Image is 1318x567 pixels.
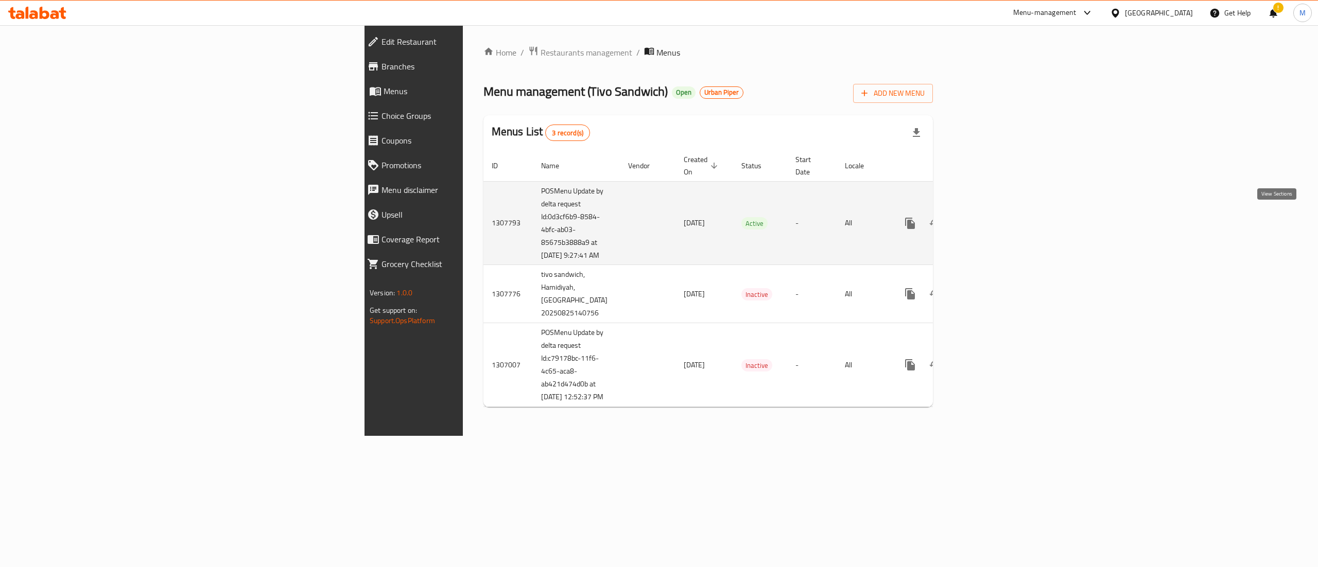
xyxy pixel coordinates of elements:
[845,160,877,172] span: Locale
[795,153,824,178] span: Start Date
[541,160,573,172] span: Name
[923,281,947,306] button: Change Status
[359,227,585,252] a: Coverage Report
[359,202,585,227] a: Upsell
[381,134,577,147] span: Coupons
[923,211,947,236] button: Change Status
[483,150,1005,407] table: enhanced table
[381,36,577,48] span: Edit Restaurant
[684,216,705,229] span: [DATE]
[898,281,923,306] button: more
[636,46,640,59] li: /
[672,88,696,97] span: Open
[684,358,705,371] span: [DATE]
[837,323,890,407] td: All
[359,79,585,103] a: Menus
[541,46,632,59] span: Restaurants management
[787,181,837,265] td: -
[1125,7,1193,19] div: [GEOGRAPHIC_DATA]
[545,125,590,141] div: Total records count
[672,86,696,99] div: Open
[684,153,721,178] span: Created On
[546,128,589,138] span: 3 record(s)
[787,323,837,407] td: -
[1013,7,1077,19] div: Menu-management
[741,217,768,229] div: Active
[381,258,577,270] span: Grocery Checklist
[787,265,837,323] td: -
[381,184,577,196] span: Menu disclaimer
[359,128,585,153] a: Coupons
[741,289,772,300] span: Inactive
[853,84,933,103] button: Add New Menu
[381,110,577,122] span: Choice Groups
[628,160,663,172] span: Vendor
[381,159,577,171] span: Promotions
[741,360,772,371] span: Inactive
[381,233,577,245] span: Coverage Report
[359,54,585,79] a: Branches
[359,252,585,276] a: Grocery Checklist
[741,218,768,229] span: Active
[656,46,680,59] span: Menus
[396,286,412,299] span: 1.0.0
[898,352,923,377] button: more
[483,80,668,103] span: Menu management ( Tivo Sandwich )
[898,211,923,236] button: more
[700,88,743,97] span: Urban Piper
[370,314,435,327] a: Support.OpsPlatform
[741,359,772,371] div: Inactive
[837,181,890,265] td: All
[492,160,511,172] span: ID
[359,153,585,178] a: Promotions
[370,286,395,299] span: Version:
[384,85,577,97] span: Menus
[483,46,933,59] nav: breadcrumb
[684,287,705,300] span: [DATE]
[1299,7,1306,19] span: M
[381,60,577,73] span: Branches
[861,87,925,100] span: Add New Menu
[381,208,577,221] span: Upsell
[890,150,1005,182] th: Actions
[923,352,947,377] button: Change Status
[359,29,585,54] a: Edit Restaurant
[492,124,590,141] h2: Menus List
[370,304,417,317] span: Get support on:
[741,160,775,172] span: Status
[359,178,585,202] a: Menu disclaimer
[837,265,890,323] td: All
[741,288,772,300] div: Inactive
[904,120,929,145] div: Export file
[359,103,585,128] a: Choice Groups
